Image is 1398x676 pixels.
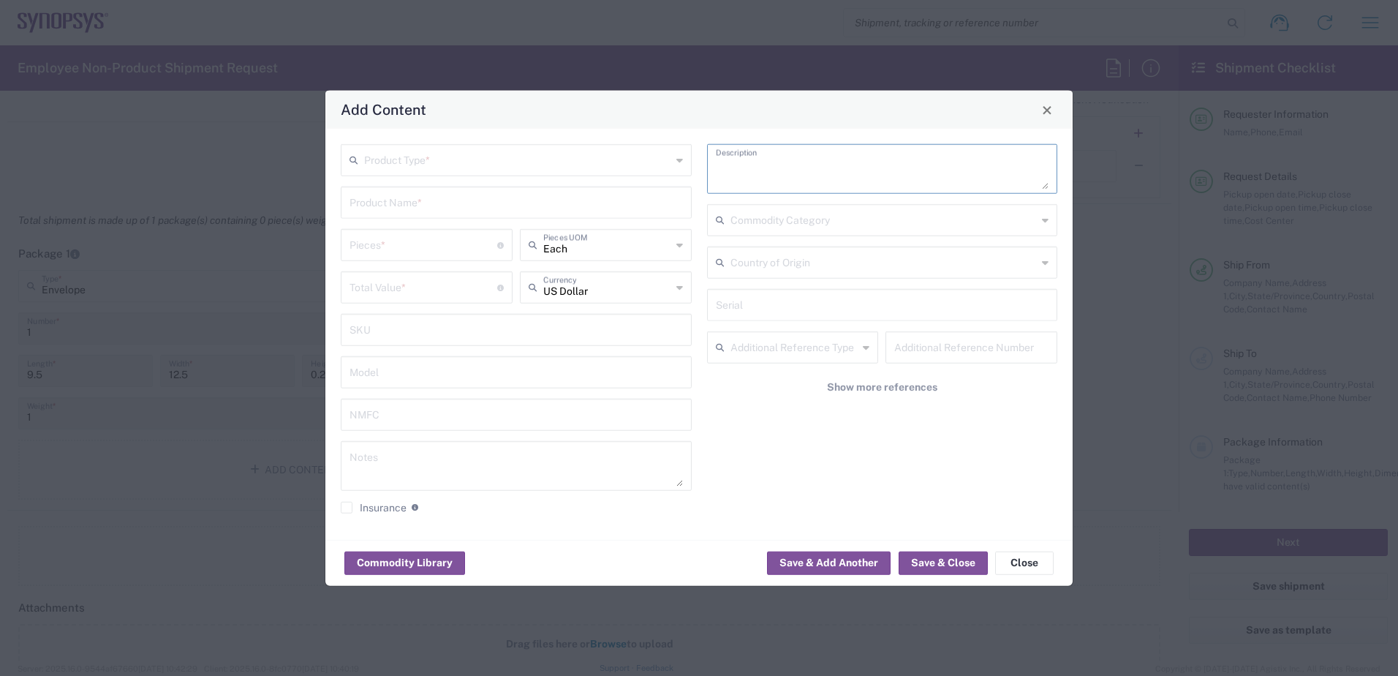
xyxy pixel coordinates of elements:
[1037,99,1057,120] button: Close
[767,551,891,574] button: Save & Add Another
[899,551,988,574] button: Save & Close
[344,551,465,574] button: Commodity Library
[995,551,1054,574] button: Close
[341,99,426,120] h4: Add Content
[341,502,407,514] label: Insurance
[827,380,937,394] span: Show more references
